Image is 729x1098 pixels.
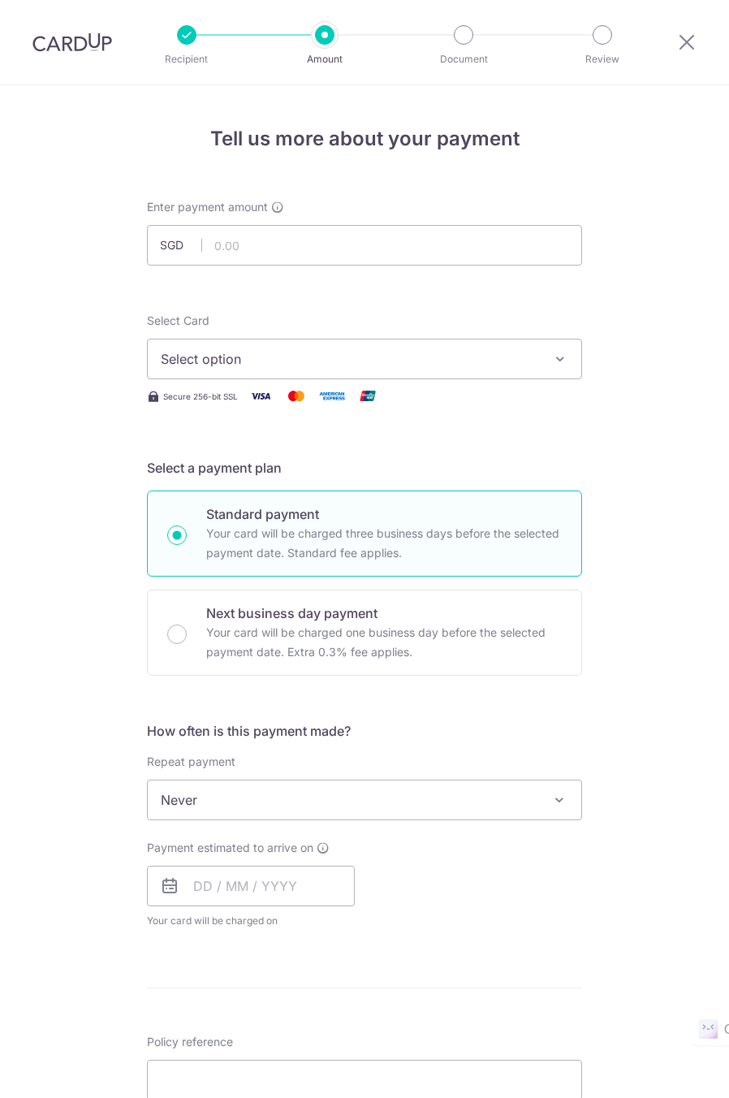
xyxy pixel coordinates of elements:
h4: Tell us more about your payment [147,124,582,153]
label: Repeat payment [147,754,235,770]
img: CardUp [32,32,112,52]
p: Your card will be charged three business days before the selected payment date. Standard fee appl... [206,524,562,563]
img: Mastercard [280,386,313,406]
p: Document [418,51,509,67]
p: Recipient [141,51,232,67]
span: Secure 256-bit SSL [163,390,238,403]
p: Standard payment [206,504,562,524]
span: Never [148,780,581,819]
p: Next business day payment [206,603,562,623]
p: Amount [279,51,370,67]
img: Visa [244,386,277,406]
h5: Select a payment plan [147,458,582,478]
span: Never [147,780,582,820]
p: Your card will be charged one business day before the selected payment date. Extra 0.3% fee applies. [206,623,562,662]
span: Payment estimated to arrive on [147,840,313,856]
span: Enter payment amount [147,199,268,215]
p: Review [557,51,648,67]
input: 0.00 [147,225,582,266]
span: SGD [160,237,202,253]
img: Union Pay [352,386,384,406]
label: Policy reference [147,1034,233,1050]
input: DD / MM / YYYY [147,866,355,906]
span: Your card will be charged on [147,913,355,929]
iframe: Opens a widget where you can find more information [625,1049,713,1090]
h5: How often is this payment made? [147,721,582,741]
img: American Express [316,386,348,406]
button: Select option [147,339,582,379]
span: Select option [161,349,539,369]
span: translation missing: en.payables.payment_networks.credit_card.summary.labels.select_card [147,313,209,327]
